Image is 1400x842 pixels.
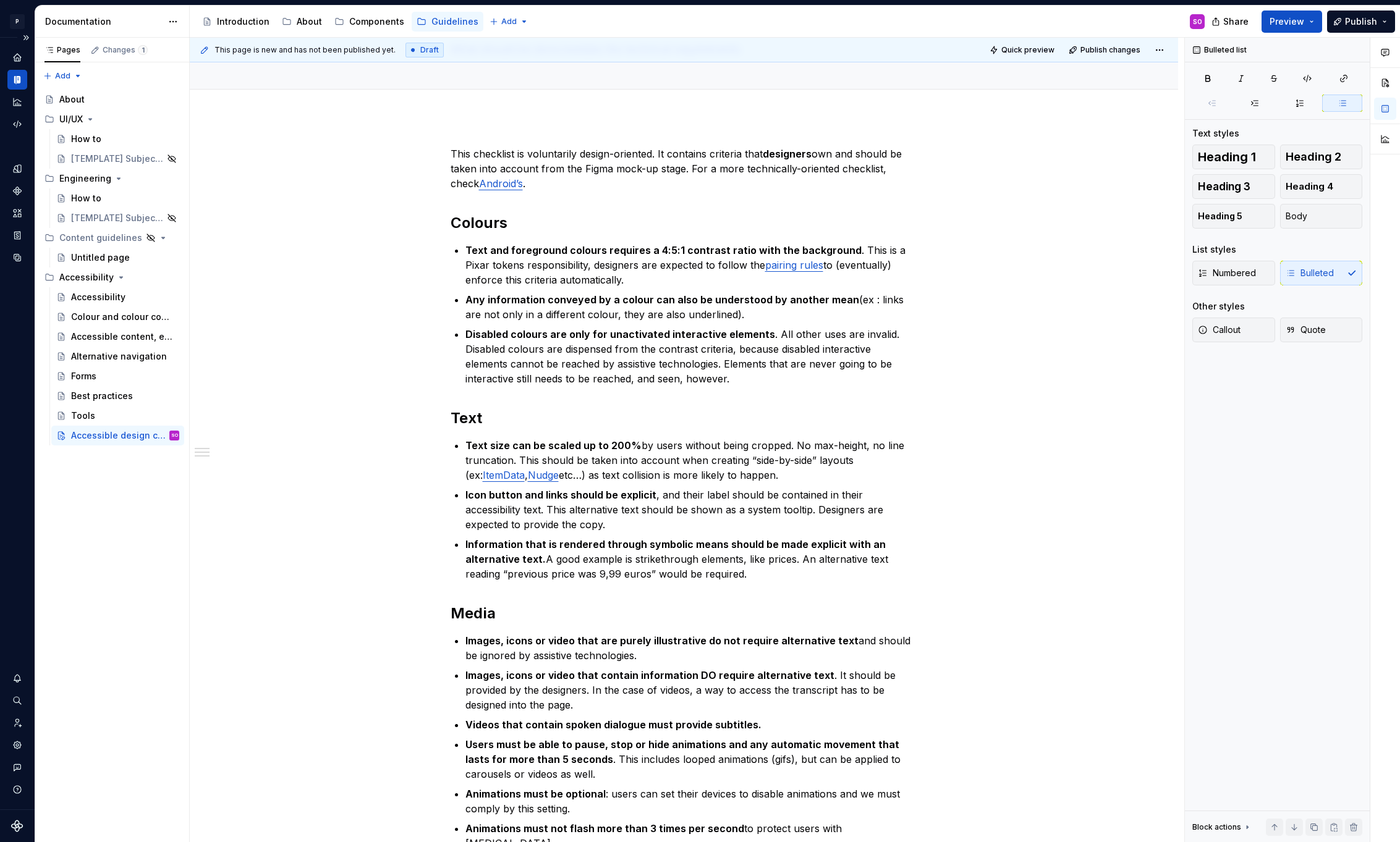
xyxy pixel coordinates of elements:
[1280,204,1363,229] button: Body
[51,366,184,386] a: Forms
[7,713,27,733] a: Invite team
[103,45,148,55] div: Changes
[465,438,918,482] p: by users without being cropped. No max-height, no line truncation. This should be taken into acco...
[486,13,532,30] button: Add
[71,330,173,343] div: Accessible content, expected roles
[7,668,27,688] div: Notifications
[1345,15,1377,28] span: Publish
[465,293,859,306] strong: Any information conveyed by a colour can also be understood by another mean
[420,45,439,55] span: Draft
[7,48,27,67] div: Home
[11,820,23,832] svg: Supernova Logo
[1205,11,1257,33] button: Share
[7,203,27,223] a: Assets
[1192,174,1275,199] button: Heading 3
[40,90,184,109] a: About
[1001,45,1054,55] span: Quick preview
[7,159,27,179] a: Design tokens
[7,181,27,201] a: Components
[465,633,918,663] p: and should be ignored by assistive technologies.
[1286,210,1307,222] span: Body
[40,90,184,445] div: Page tree
[528,469,559,481] a: Nudge
[51,188,184,208] a: How to
[7,735,27,755] a: Settings
[71,410,95,422] div: Tools
[197,12,274,32] a: Introduction
[51,248,184,267] a: Untitled page
[214,45,396,55] span: This page is new and has not been published yet.
[59,113,83,125] div: UI/UX
[51,406,184,426] a: Tools
[451,604,918,623] h2: Media
[59,271,114,284] div: Accessibility
[51,347,184,366] a: Alternative navigation
[1192,300,1245,313] div: Other styles
[71,291,125,303] div: Accessibility
[1280,145,1363,169] button: Heading 2
[465,634,859,647] strong: Images, icons or video that are purely illustrative do not require alternative text
[71,429,167,442] div: Accessible design checklist
[465,788,606,800] strong: Animations must be optional
[71,212,163,224] div: [TEMPLATE] Subject of the debate
[465,292,918,322] p: (ex : links are not only in a different colour, they are also underlined).
[71,311,173,323] div: Colour and colour contrast
[40,67,86,85] button: Add
[1192,261,1275,285] button: Numbered
[349,15,404,28] div: Components
[1193,17,1202,27] div: SO
[17,29,35,46] button: Expand sidebar
[465,669,834,681] strong: Images, icons or video that contain information DO require alternative text
[59,172,111,185] div: Engineering
[71,370,96,382] div: Forms
[297,15,322,28] div: About
[7,114,27,134] a: Code automation
[51,386,184,406] a: Best practices
[431,15,478,28] div: Guidelines
[451,213,918,233] h2: Colours
[217,15,269,28] div: Introduction
[277,12,327,32] a: About
[1270,15,1304,28] span: Preview
[7,225,27,245] a: Storybook stories
[59,232,142,244] div: Content guidelines
[71,192,101,204] div: How to
[465,489,656,501] strong: Icon button and links should be explicit
[40,267,184,287] div: Accessibility
[2,8,32,35] button: P
[171,429,178,442] div: SO
[465,718,762,731] strong: Videos that contain spoken dialogue must provide subtitles.
[1065,41,1146,59] button: Publish changes
[197,9,483,34] div: Page tree
[7,757,27,777] div: Contact support
[465,243,918,287] p: . This is a Pixar tokens responsibility, designers are expected to follow the to (eventually) enf...
[1286,180,1333,193] span: Heading 4
[1198,180,1250,193] span: Heading 3
[451,408,918,428] h2: Text
[451,146,918,191] p: This checklist is voluntarily design-oriented. It contains criteria that own and should be taken ...
[986,41,1060,59] button: Quick preview
[7,92,27,112] div: Analytics
[465,487,918,532] p: , and their label should be contained in their accessibility text. This alternative text should b...
[1280,174,1363,199] button: Heading 4
[1192,822,1241,832] div: Block actions
[7,248,27,267] a: Data sources
[1192,318,1275,342] button: Callout
[465,439,642,452] strong: Text size can be scaled up to 200%
[7,691,27,710] button: Search ⌘K
[40,228,184,248] div: Content guidelines
[71,350,167,363] div: Alternative navigation
[1286,151,1341,163] span: Heading 2
[465,327,918,386] p: . All other uses are invalid. Disabled colours are dispensed from the contrast criteria, because ...
[765,259,823,271] a: pairing rules
[1192,204,1275,229] button: Heading 5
